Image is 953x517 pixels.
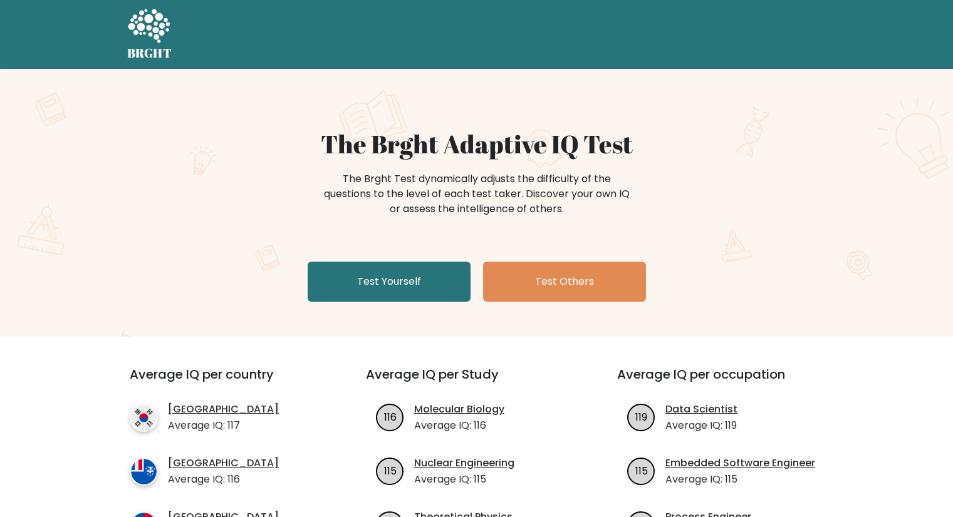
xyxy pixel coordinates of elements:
[168,472,279,487] p: Average IQ: 116
[366,367,587,397] h3: Average IQ per Study
[384,409,397,424] text: 116
[130,367,321,397] h3: Average IQ per country
[168,418,279,433] p: Average IQ: 117
[320,171,633,217] div: The Brght Test dynamically adjusts the difficulty of the questions to the level of each test take...
[414,402,504,417] a: Molecular Biology
[414,418,504,433] p: Average IQ: 116
[414,472,514,487] p: Average IQ: 115
[171,129,783,159] h1: The Brght Adaptive IQ Test
[168,456,279,471] a: [GEOGRAPHIC_DATA]
[127,46,172,61] h5: BRGHT
[168,402,279,417] a: [GEOGRAPHIC_DATA]
[665,456,815,471] a: Embedded Software Engineer
[635,463,648,478] text: 115
[665,472,815,487] p: Average IQ: 115
[130,404,158,432] img: country
[308,262,471,302] a: Test Yourself
[414,456,514,471] a: Nuclear Engineering
[130,458,158,486] img: country
[665,402,737,417] a: Data Scientist
[127,5,172,64] a: BRGHT
[635,409,647,424] text: 119
[384,463,397,478] text: 115
[665,418,737,433] p: Average IQ: 119
[483,262,646,302] a: Test Others
[617,367,838,397] h3: Average IQ per occupation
